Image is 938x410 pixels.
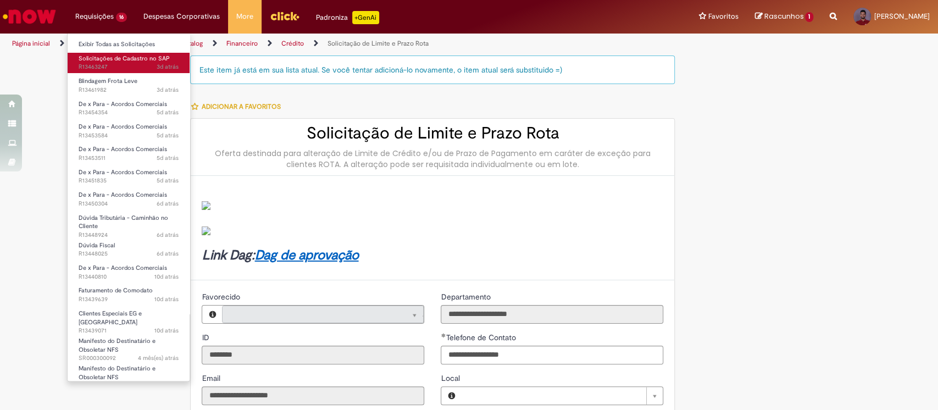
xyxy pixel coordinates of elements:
a: Aberto R13448025 : Dúvida Fiscal [68,240,190,260]
input: Email [202,386,424,405]
span: Clientes Especiais EG e [GEOGRAPHIC_DATA] [79,309,142,326]
button: Favorecido, Visualizar este registro [202,306,222,323]
img: sys_attachment.do [202,226,210,235]
ul: Requisições [67,33,190,381]
span: R13454354 [79,108,179,117]
a: Aberto R13451835 : De x Para - Acordos Comerciais [68,167,190,187]
a: Aberto R13453511 : De x Para - Acordos Comerciais [68,143,190,164]
span: 10d atrás [154,295,179,303]
span: R13439071 [79,326,179,335]
button: Local, Visualizar este registro [441,387,461,405]
label: Somente leitura - ID [202,332,211,343]
span: Rascunhos [764,11,803,21]
time: 29/08/2025 11:46:27 [157,86,179,94]
time: 27/08/2025 21:21:00 [157,108,179,117]
span: R13448025 [79,250,179,258]
a: Aberto R13461982 : Blindagem Frota Leve [68,75,190,96]
a: Aberto R13454354 : De x Para - Acordos Comerciais [68,98,190,119]
span: 5d atrás [157,176,179,185]
span: Somente leitura - Email [202,373,222,383]
span: Somente leitura - Favorecido [202,292,242,302]
a: Crédito [281,39,304,48]
time: 26/08/2025 19:40:54 [157,200,179,208]
span: 5d atrás [157,108,179,117]
span: R13439639 [79,295,179,304]
span: Somente leitura - ID [202,333,211,342]
span: SR000300092 [79,354,179,363]
time: 27/08/2025 16:30:41 [157,131,179,140]
button: Adicionar a Favoritos [190,95,286,118]
time: 27/08/2025 16:19:35 [157,154,179,162]
span: [PERSON_NAME] [874,12,930,21]
a: Exibir Todas as Solicitações [68,38,190,51]
span: 5d atrás [157,154,179,162]
label: Somente leitura - Departamento [441,291,492,302]
label: Somente leitura - Email [202,373,222,384]
a: Dag de aprovação [254,247,358,264]
span: R13451835 [79,176,179,185]
h2: Solicitação de Limite e Prazo Rota [202,124,663,142]
span: 6d atrás [157,250,179,258]
a: Aberto R13463247 : Solicitações de Cadastro no SAP [68,53,190,73]
a: Aberto R13450304 : De x Para - Acordos Comerciais [68,189,190,209]
a: Aberto SR000300092 : Manifesto do Destinatário e Obsoletar NFS [68,335,190,359]
time: 22/08/2025 16:26:30 [154,273,179,281]
span: Telefone de Contato [446,333,518,342]
span: R13453511 [79,154,179,163]
time: 26/08/2025 11:58:50 [157,250,179,258]
span: De x Para - Acordos Comerciais [79,123,167,131]
span: Requisições [75,11,114,22]
span: 5d atrás [157,131,179,140]
span: 16 [116,13,127,22]
span: R13450304 [79,200,179,208]
span: De x Para - Acordos Comerciais [79,168,167,176]
span: Dúvida Fiscal [79,241,115,250]
span: R13453584 [79,131,179,140]
span: 1 [805,12,813,22]
time: 05/05/2025 10:59:22 [138,354,179,362]
span: More [236,11,253,22]
span: 10d atrás [154,326,179,335]
span: Manifesto do Destinatário e Obsoletar NFS [79,337,156,354]
span: 3d atrás [157,86,179,94]
a: Aberto R13448924 : Dúvida Tributária - Caminhão no Cliente [68,212,190,236]
a: Aberto SR000241493 : Manifesto do Destinatário e Obsoletar NFS [68,363,190,386]
span: Adicionar a Favoritos [201,102,280,111]
a: Aberto R13439639 : Faturamento de Comodato [68,285,190,305]
time: 27/08/2025 11:19:36 [157,176,179,185]
a: Limpar campo Favorecido [222,306,424,323]
span: Dúvida Tributária - Caminhão no Cliente [79,214,168,231]
time: 22/08/2025 10:35:37 [154,326,179,335]
a: Limpar campo Local [461,387,663,405]
span: R13461982 [79,86,179,95]
span: Solicitações de Cadastro no SAP [79,54,170,63]
span: 6d atrás [157,200,179,208]
span: Manifesto do Destinatário e Obsoletar NFS [79,364,156,381]
span: Despesas Corporativas [143,11,220,22]
time: 26/08/2025 15:05:43 [157,231,179,239]
p: +GenAi [352,11,379,24]
time: 22/08/2025 12:04:13 [154,295,179,303]
span: De x Para - Acordos Comerciais [79,191,167,199]
span: Favoritos [708,11,738,22]
a: Solicitação de Limite e Prazo Rota [328,39,429,48]
span: Faturamento de Comodato [79,286,153,295]
img: click_logo_yellow_360x200.png [270,8,299,24]
img: sys_attachment.do [202,201,210,210]
span: 6d atrás [157,231,179,239]
input: Telefone de Contato [441,346,663,364]
span: R13463247 [79,63,179,71]
span: De x Para - Acordos Comerciais [79,264,167,272]
input: Departamento [441,305,663,324]
div: Este item já está em sua lista atual. Se você tentar adicioná-lo novamente, o item atual será sub... [190,56,675,84]
time: 29/08/2025 15:59:40 [157,63,179,71]
a: Página inicial [12,39,50,48]
a: Rascunhos [754,12,813,22]
img: ServiceNow [1,5,58,27]
div: Oferta destinada para alteração de Limite de Crédito e/ou de Prazo de Pagamento em caráter de exc... [202,148,663,170]
span: Local [441,373,462,383]
a: Financeiro [226,39,258,48]
span: 3d atrás [157,63,179,71]
ul: Trilhas de página [8,34,617,54]
input: ID [202,346,424,364]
